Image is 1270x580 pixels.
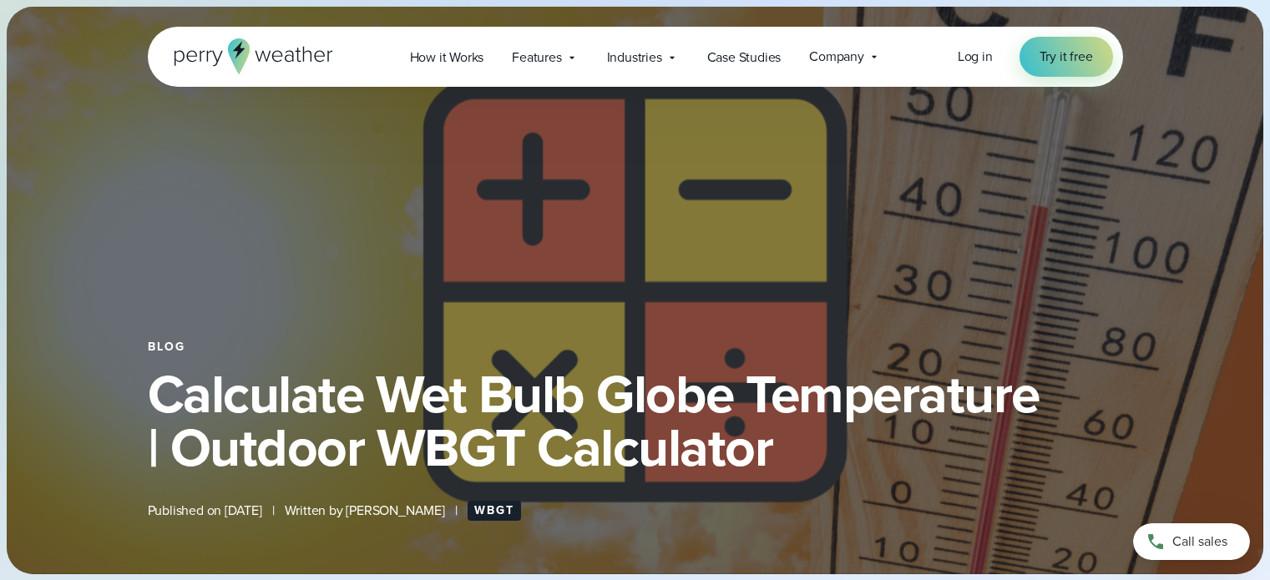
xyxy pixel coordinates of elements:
a: Call sales [1133,523,1250,560]
span: Industries [607,48,662,68]
a: Case Studies [693,40,796,74]
span: Try it free [1040,47,1093,67]
div: Blog [148,340,1123,354]
span: Call sales [1172,532,1227,552]
span: How it Works [410,48,484,68]
span: Features [512,48,561,68]
span: Published on [DATE] [148,501,262,521]
a: Try it free [1020,37,1113,77]
span: Written by [PERSON_NAME] [285,501,445,521]
a: How it Works [396,40,498,74]
span: | [455,501,458,521]
a: WBGT [468,501,521,521]
h1: Calculate Wet Bulb Globe Temperature | Outdoor WBGT Calculator [148,367,1123,474]
span: Case Studies [707,48,782,68]
span: Company [809,47,864,67]
a: Log in [958,47,993,67]
span: | [272,501,275,521]
span: Log in [958,47,993,66]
